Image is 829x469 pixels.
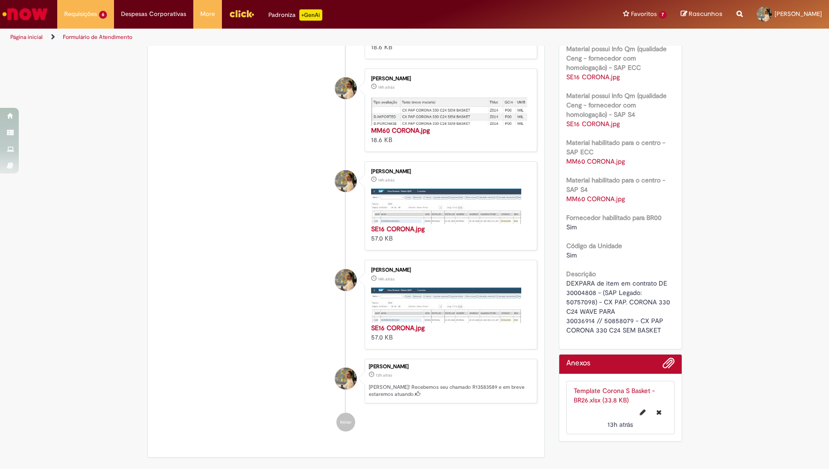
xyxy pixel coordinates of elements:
[566,270,596,278] b: Descrição
[775,10,822,18] span: [PERSON_NAME]
[689,9,723,18] span: Rascunhos
[7,29,546,46] ul: Trilhas de página
[608,420,633,429] time: 30/09/2025 18:59:24
[378,276,395,282] time: 30/09/2025 18:37:13
[681,10,723,19] a: Rascunhos
[335,269,357,291] div: Yasmim Ferreira Da Silva
[651,405,667,420] button: Excluir Template Corona S Basket - BR26.xlsx
[335,77,357,99] div: Yasmim Ferreira Da Silva
[371,126,527,144] div: 18.6 KB
[566,91,667,119] b: Material possui Info Qm (qualidade Ceng - fornecedor com homologação) - SAP S4
[200,9,215,19] span: More
[566,120,620,128] a: Download de SE16 CORONA.jpg
[566,176,665,194] b: Material habilitado para o centro - SAP S4
[659,11,667,19] span: 7
[566,45,667,72] b: Material possui Info Qm (qualidade Ceng - fornecedor com homologação) - SAP ECC
[566,279,672,334] span: DEXPARA de item em contrato DE 30004808 - (SAP Legado: 50757098) - CX PAP. CORONA 330 C24 WAVE PA...
[378,177,395,183] time: 30/09/2025 18:37:29
[268,9,322,21] div: Padroniza
[63,33,132,41] a: Formulário de Atendimento
[99,11,107,19] span: 6
[371,126,430,135] a: MM60 CORONA.jpg
[1,5,49,23] img: ServiceNow
[662,357,675,374] button: Adicionar anexos
[121,9,186,19] span: Despesas Corporativas
[378,177,395,183] span: 14h atrás
[335,368,357,389] div: Yasmim Ferreira Da Silva
[64,9,97,19] span: Requisições
[634,405,651,420] button: Editar nome de arquivo Template Corona S Basket - BR26.xlsx
[566,223,577,231] span: Sim
[371,169,527,174] div: [PERSON_NAME]
[10,33,43,41] a: Página inicial
[566,251,577,259] span: Sim
[574,386,655,404] a: Template Corona S Basket - BR26.xlsx (33.8 KB)
[608,420,633,429] span: 13h atrás
[566,73,620,81] a: Download de SE16 CORONA.jpg
[369,364,532,370] div: [PERSON_NAME]
[371,267,527,273] div: [PERSON_NAME]
[631,9,657,19] span: Favoritos
[369,384,532,398] p: [PERSON_NAME]! Recebemos seu chamado R13583589 e em breve estaremos atuando.
[371,225,425,233] a: SE16 CORONA.jpg
[378,276,395,282] span: 14h atrás
[371,323,527,342] div: 57.0 KB
[566,195,625,203] a: Download de MM60 CORONA.jpg
[566,359,590,368] h2: Anexos
[335,170,357,192] div: Yasmim Ferreira Da Silva
[371,76,527,82] div: [PERSON_NAME]
[155,359,538,404] li: Yasmim Ferreira Da Silva
[376,372,392,378] span: 13h atrás
[566,157,625,166] a: Download de MM60 CORONA.jpg
[566,138,665,156] b: Material habilitado para o centro - SAP ECC
[371,324,425,332] a: SE16 CORONA.jpg
[566,242,622,250] b: Código da Unidade
[299,9,322,21] p: +GenAi
[229,7,254,21] img: click_logo_yellow_360x200.png
[378,84,395,90] span: 14h atrás
[566,213,662,222] b: Fornecedor habilitado para BR00
[371,224,527,243] div: 57.0 KB
[378,84,395,90] time: 30/09/2025 18:37:35
[376,372,392,378] time: 30/09/2025 18:59:28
